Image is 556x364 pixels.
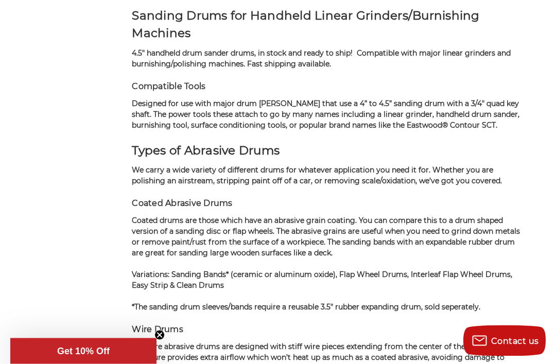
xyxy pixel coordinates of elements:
span: Contact us [491,336,539,346]
span: Compatible Tools [132,82,205,92]
span: Coated Abrasive Drums [132,199,232,209]
span: Wire Drums [132,325,183,335]
div: Get 10% OffClose teaser [10,338,157,364]
span: Coated drums are those which have an abrasive grain coating. You can compare this to a drum shape... [132,216,520,258]
button: Contact us [463,325,546,356]
span: Types of Abrasive Drums [132,144,280,158]
button: Close teaser [154,330,165,340]
span: We carry a wide variety of different drums for whatever application you need it for. Whether you ... [132,166,502,186]
span: Designed for use with major drum [PERSON_NAME] that use a 4” to 4.5” sanding drum with a 3/4" qua... [132,99,519,130]
span: Variations: Sanding Bands* (ceramic or aluminum oxide), Flap Wheel Drums, Interleaf Flap Wheel Dr... [132,270,512,290]
span: Sanding Drums for Handheld Linear Grinders/Burnishing Machines [132,9,479,41]
span: Get 10% Off [57,346,110,356]
span: *The sanding drum sleeves/bands require a reusable 3.5" rubber expanding drum, sold seperately. [132,303,480,312]
span: 4.5" handheld drum sander drums, in stock and ready to ship! Compatible with major linear grinder... [132,49,511,69]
